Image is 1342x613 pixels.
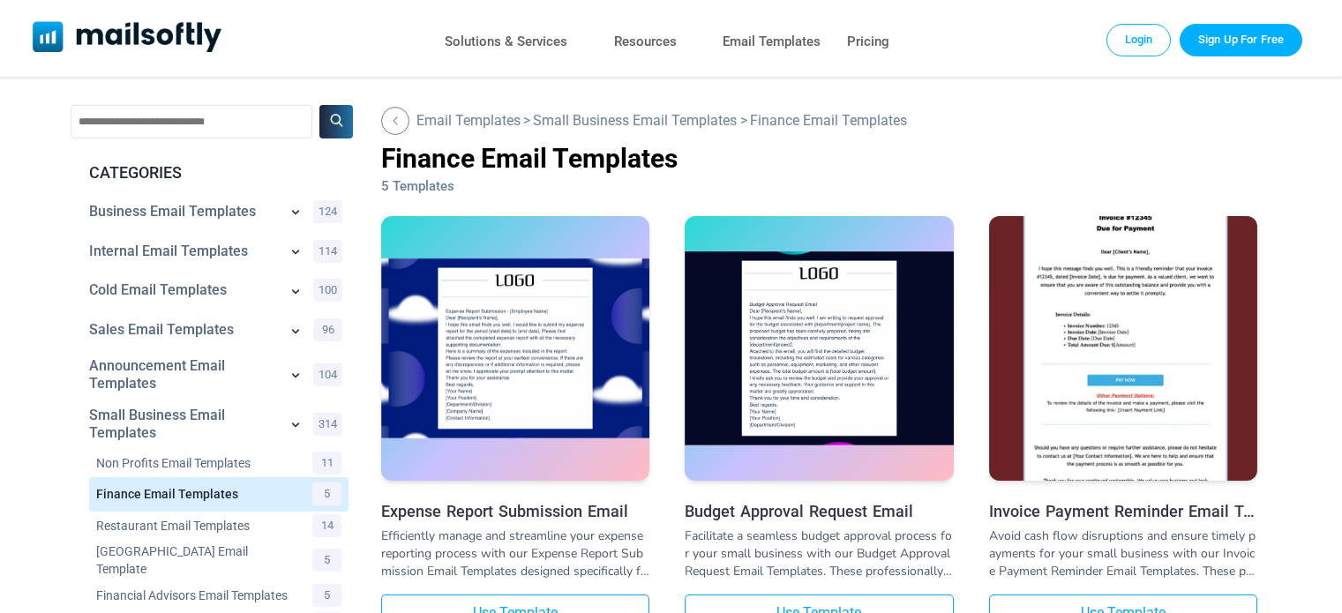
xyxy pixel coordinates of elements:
[96,454,290,472] a: Category
[33,21,222,56] a: Mailsoftly
[614,29,677,55] a: Resources
[287,366,304,387] a: Show subcategories for Announcement Email Templates
[381,502,649,520] a: Expense Report Submission Email
[287,415,304,437] a: Show subcategories for Small Business Email Templates
[75,161,349,184] div: CATEGORIES
[533,112,737,129] a: Go Back
[989,216,1257,485] a: Invoice Payment Reminder Email Template
[96,587,290,604] a: Category
[723,29,821,55] a: Email Templates
[89,203,278,221] a: Category
[89,321,278,339] a: Category
[381,527,649,580] div: Efficiently manage and streamline your expense reporting process with our Expense Report Submissi...
[330,114,343,127] img: Search
[989,527,1257,580] div: Avoid cash flow disruptions and ensure timely payments for your small business with our Invoice P...
[381,258,649,438] img: Expense Report Submission Email
[391,116,400,125] img: Back
[685,216,953,485] a: Budget Approval Request Email
[989,108,1257,590] img: Invoice Payment Reminder Email Template
[89,281,278,299] a: Category
[685,502,953,520] a: Budget Approval Request Email
[381,105,1257,136] div: > >
[89,407,278,442] a: Category
[381,178,454,194] span: 5 Templates
[685,527,953,580] div: Facilitate a seamless budget approval process for your small business with our Budget Approval Re...
[89,357,278,392] a: Category
[96,542,290,578] a: Category
[287,203,304,224] a: Show subcategories for Business Email Templates
[445,29,567,55] a: Solutions & Services
[33,21,222,52] img: Mailsoftly Logo
[381,107,414,135] a: Go Back
[989,502,1257,520] a: Invoice Payment Reminder Email Template
[89,243,278,260] a: Category
[685,251,953,445] img: Budget Approval Request Email
[287,322,304,343] a: Show subcategories for Sales Email Templates
[287,282,304,303] a: Show subcategories for Cold Email Templates
[381,216,649,485] a: Expense Report Submission Email
[847,29,889,55] a: Pricing
[416,112,521,129] a: Go Back
[1106,24,1172,56] a: Login
[381,143,1257,174] h1: Finance Email Templates
[287,243,304,264] a: Show subcategories for Internal Email Templates
[96,517,290,535] a: Category
[96,485,290,503] a: Category
[1180,24,1302,56] a: Trial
